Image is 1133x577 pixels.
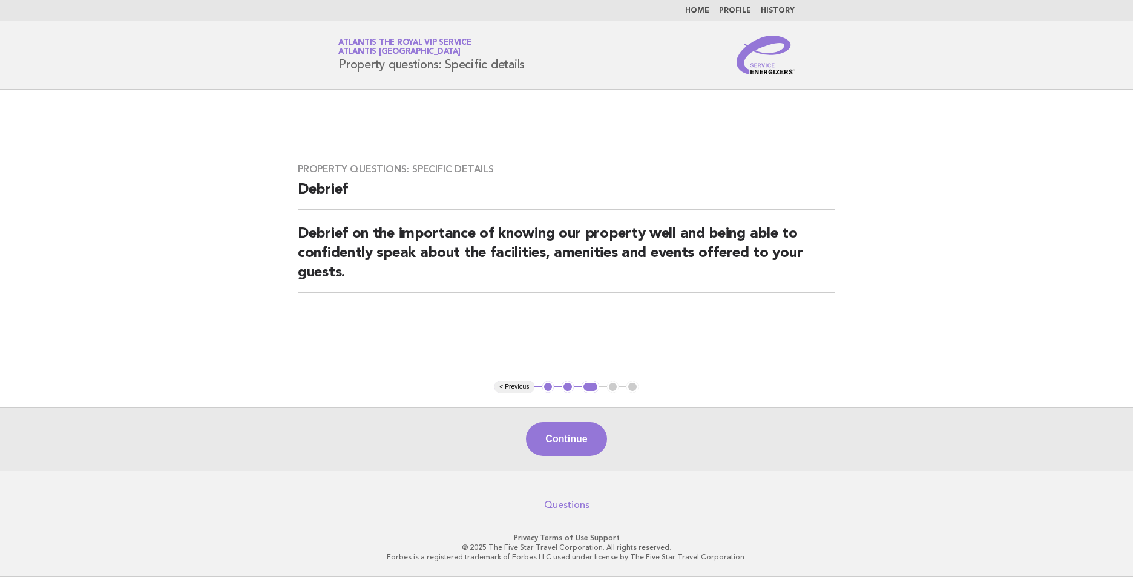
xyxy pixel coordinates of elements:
[544,499,589,511] a: Questions
[196,533,937,543] p: · ·
[338,39,471,56] a: Atlantis the Royal VIP ServiceAtlantis [GEOGRAPHIC_DATA]
[582,381,599,393] button: 3
[514,533,538,542] a: Privacy
[298,224,835,293] h2: Debrief on the importance of knowing our property well and being able to confidently speak about ...
[685,7,709,15] a: Home
[540,533,588,542] a: Terms of Use
[338,39,525,71] h1: Property questions: Specific details
[761,7,795,15] a: History
[298,180,835,210] h2: Debrief
[196,543,937,552] p: © 2025 The Five Star Travel Corporation. All rights reserved.
[562,381,574,393] button: 2
[526,422,606,456] button: Continue
[298,163,835,175] h3: Property questions: Specific details
[494,381,534,393] button: < Previous
[542,381,554,393] button: 1
[719,7,751,15] a: Profile
[590,533,620,542] a: Support
[737,36,795,74] img: Service Energizers
[338,48,461,56] span: Atlantis [GEOGRAPHIC_DATA]
[196,552,937,562] p: Forbes is a registered trademark of Forbes LLC used under license by The Five Star Travel Corpora...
